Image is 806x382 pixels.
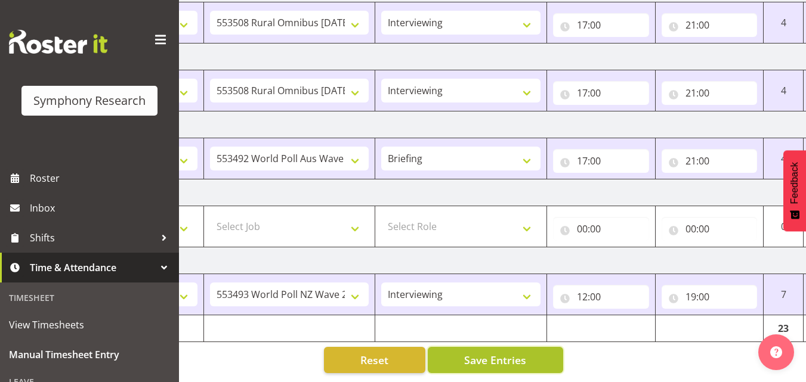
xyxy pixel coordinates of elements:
[464,352,526,368] span: Save Entries
[553,217,649,241] input: Click to select...
[30,169,173,187] span: Roster
[783,150,806,231] button: Feedback - Show survey
[30,199,173,217] span: Inbox
[30,229,155,247] span: Shifts
[324,347,425,373] button: Reset
[553,13,649,37] input: Click to select...
[33,92,146,110] div: Symphony Research
[764,2,804,44] td: 4
[770,346,782,358] img: help-xxl-2.png
[9,316,170,334] span: View Timesheets
[662,81,758,105] input: Click to select...
[764,274,804,315] td: 7
[428,347,563,373] button: Save Entries
[9,346,170,364] span: Manual Timesheet Entry
[553,149,649,173] input: Click to select...
[553,81,649,105] input: Click to select...
[662,285,758,309] input: Click to select...
[3,310,176,340] a: View Timesheets
[9,30,107,54] img: Rosterit website logo
[789,162,800,204] span: Feedback
[553,285,649,309] input: Click to select...
[3,285,176,310] div: Timesheet
[662,13,758,37] input: Click to select...
[764,315,804,342] td: 23
[662,149,758,173] input: Click to select...
[662,217,758,241] input: Click to select...
[360,352,388,368] span: Reset
[764,70,804,111] td: 4
[30,259,155,277] span: Time & Attendance
[3,340,176,369] a: Manual Timesheet Entry
[764,138,804,179] td: 4
[764,206,804,247] td: 0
